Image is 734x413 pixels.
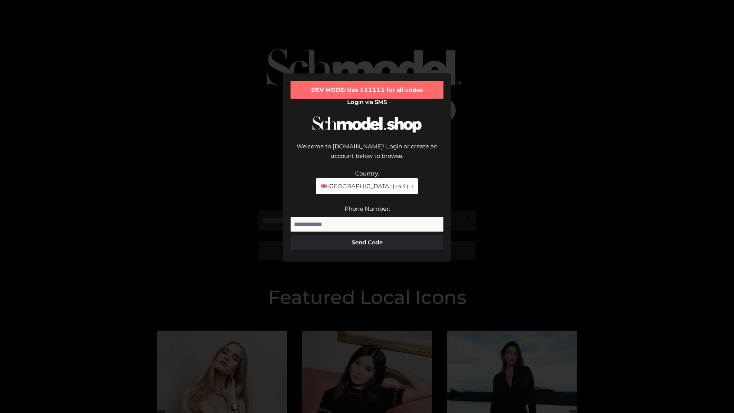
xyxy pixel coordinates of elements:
label: Phone Number: [344,205,390,212]
div: Welcome to [DOMAIN_NAME]! Login or create an account below to browse. [291,141,443,169]
h2: Login via SMS [291,99,443,106]
img: Schmodel Logo [310,109,424,140]
img: 🇬🇧 [321,183,327,189]
label: Country: [355,170,379,177]
span: [GEOGRAPHIC_DATA] (+44) [320,181,408,191]
button: Send Code [291,235,443,250]
div: DEV MODE: Use 111111 for all codes [291,81,443,99]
